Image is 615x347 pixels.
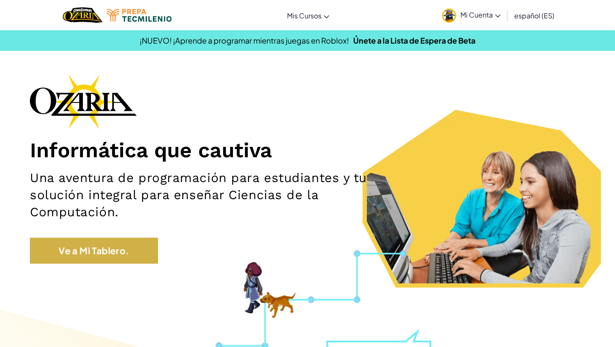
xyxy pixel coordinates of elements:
[30,74,137,129] img: Ozaria branding logo
[442,9,456,23] img: avatar
[140,35,349,45] span: ¡NUEVO! ¡Aprende a programar mientras juegas en Roblox!
[63,6,102,24] img: Home
[30,138,585,163] h1: Informática que cautiva
[30,238,158,264] a: Ve a Mi Tablero.
[353,35,475,45] a: Únete a la Lista de Espera de Beta
[287,11,322,20] span: Mis Cursos
[283,4,334,27] a: Mis Cursos
[107,9,172,22] img: Tecmilenio logo
[438,2,505,29] a: Mi Cuenta
[510,4,559,27] a: español (ES)
[460,10,501,19] span: Mi Cuenta
[514,11,554,20] span: español (ES)
[63,6,102,24] a: Ozaria by CodeCombat logo
[30,169,402,221] h2: Una aventura de programación para estudiantes y tu solución integral para enseñar Ciencias de la ...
